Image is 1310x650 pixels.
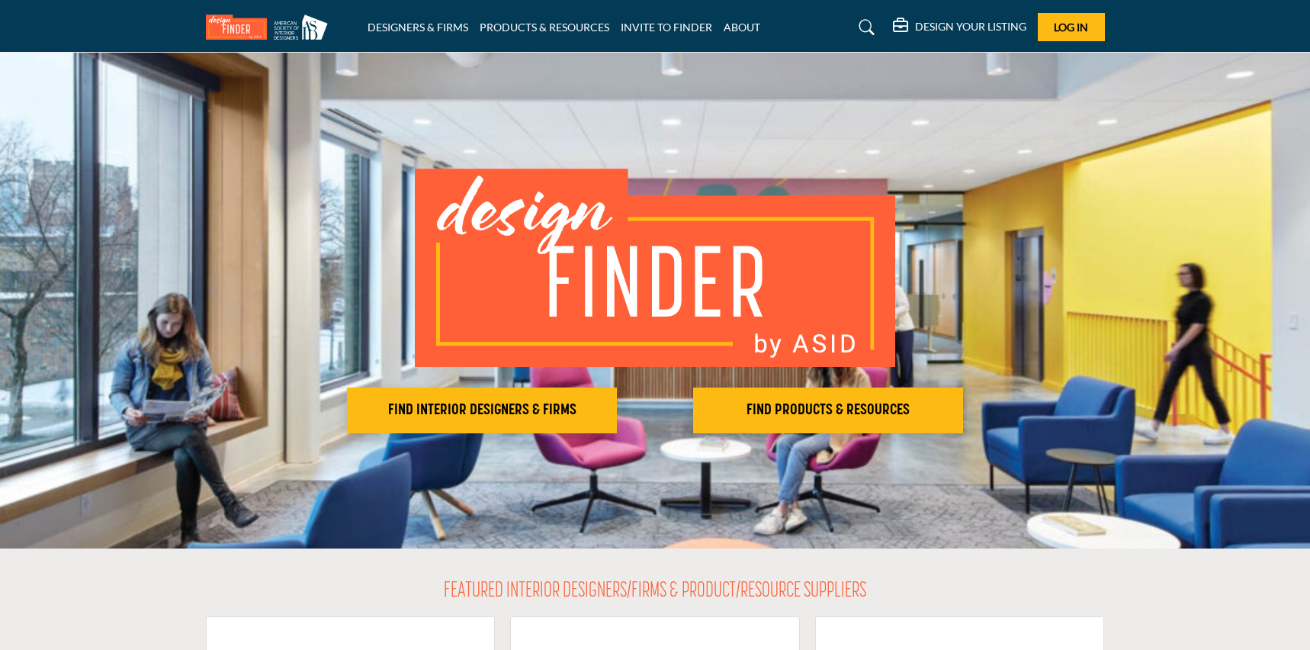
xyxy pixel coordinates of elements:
[621,21,712,34] a: INVITE TO FINDER
[693,388,963,433] button: FIND PRODUCTS & RESOURCES
[206,14,336,40] img: Site Logo
[1054,21,1088,34] span: Log In
[347,388,617,433] button: FIND INTERIOR DESIGNERS & FIRMS
[893,18,1026,37] div: DESIGN YOUR LISTING
[915,20,1026,34] h5: DESIGN YOUR LISTING
[480,21,609,34] a: PRODUCTS & RESOURCES
[368,21,468,34] a: DESIGNERS & FIRMS
[444,579,866,605] h2: FEATURED INTERIOR DESIGNERS/FIRMS & PRODUCT/RESOURCE SUPPLIERS
[1038,13,1105,41] button: Log In
[698,401,958,420] h2: FIND PRODUCTS & RESOURCES
[724,21,760,34] a: ABOUT
[352,401,612,420] h2: FIND INTERIOR DESIGNERS & FIRMS
[844,15,885,40] a: Search
[415,169,895,367] img: image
